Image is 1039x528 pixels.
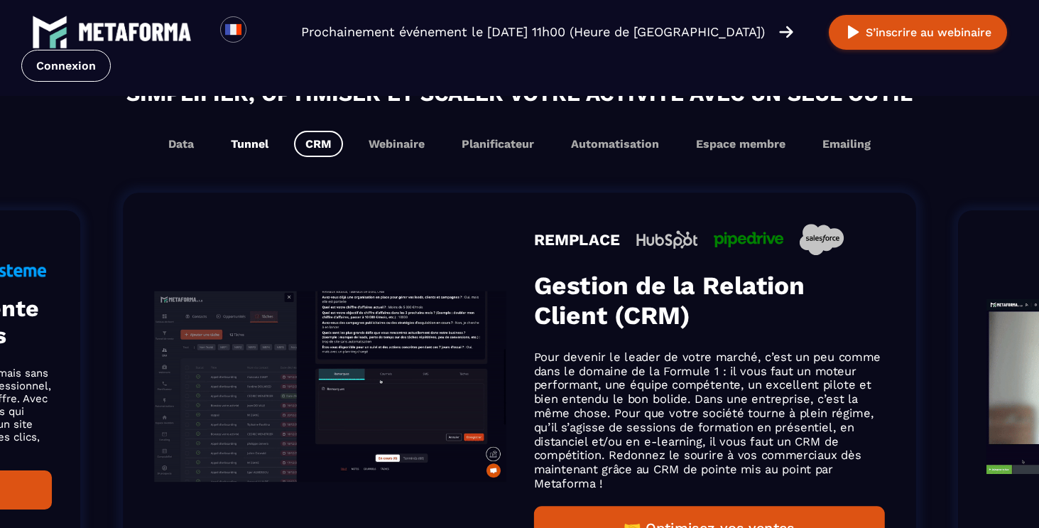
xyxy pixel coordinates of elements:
button: Tunnel [219,131,280,157]
p: Pour devenir le leader de votre marché, c’est un peu comme dans le domaine de la Formule 1 : il v... [533,350,885,490]
button: Webinaire [357,131,436,157]
input: Search for option [259,23,269,41]
h3: Gestion de la Relation Client (CRM) [533,271,885,330]
img: play [844,23,862,41]
img: icon [636,230,697,249]
div: Search for option [246,16,281,48]
button: Automatisation [560,131,670,157]
img: gif [154,291,506,483]
img: fr [224,21,242,38]
img: arrow-right [779,24,793,40]
button: Data [157,131,205,157]
button: CRM [294,131,343,157]
button: Planificateur [450,131,545,157]
button: Espace membre [685,131,797,157]
button: Emailing [811,131,882,157]
h4: REMPLACE [533,230,620,249]
a: Connexion [21,50,111,82]
img: icon [713,232,783,247]
p: Prochainement événement le [DATE] 11h00 (Heure de [GEOGRAPHIC_DATA]) [301,22,765,42]
img: logo [32,14,67,50]
button: S’inscrire au webinaire [829,15,1007,50]
img: icon [799,224,844,255]
img: logo [78,23,192,41]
